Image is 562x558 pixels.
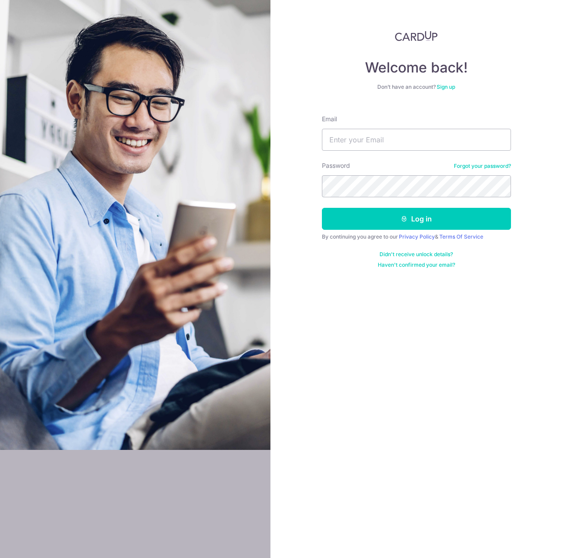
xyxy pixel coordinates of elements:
[322,161,350,170] label: Password
[322,233,511,240] div: By continuing you agree to our &
[454,163,511,170] a: Forgot your password?
[322,115,337,123] label: Email
[399,233,435,240] a: Privacy Policy
[378,261,455,268] a: Haven't confirmed your email?
[322,208,511,230] button: Log in
[322,129,511,151] input: Enter your Email
[395,31,438,41] img: CardUp Logo
[322,83,511,91] div: Don’t have an account?
[437,83,455,90] a: Sign up
[439,233,483,240] a: Terms Of Service
[322,59,511,76] h4: Welcome back!
[380,251,453,258] a: Didn't receive unlock details?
